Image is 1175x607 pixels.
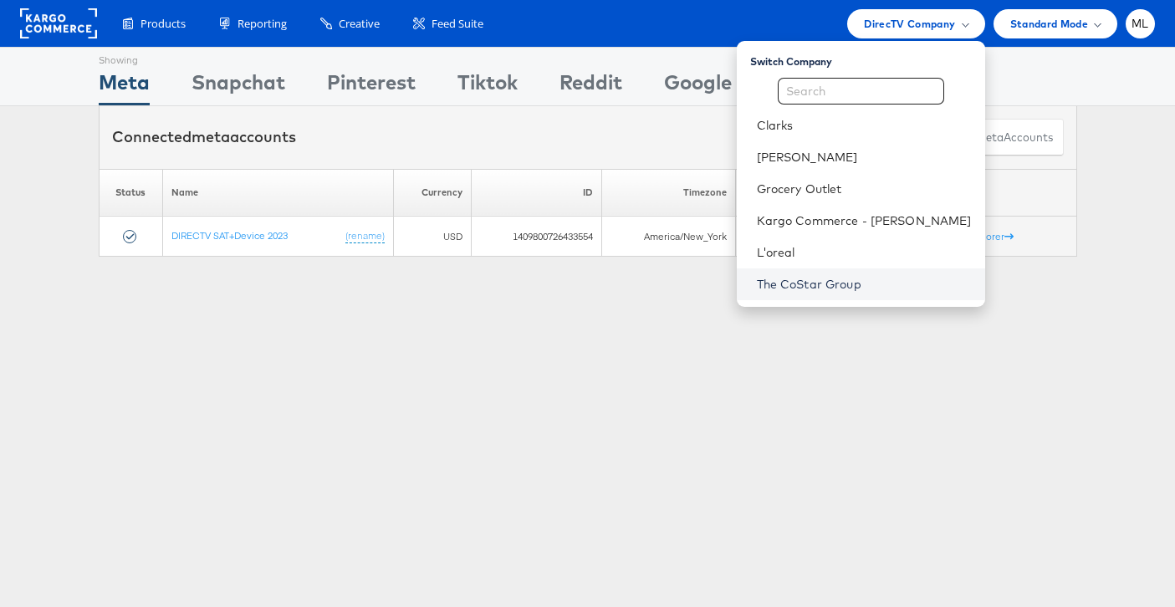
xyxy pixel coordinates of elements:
a: (rename) [345,229,385,243]
td: America/New_York [602,217,736,257]
button: ConnectmetaAccounts [920,119,1064,156]
th: Currency [393,169,471,217]
a: Kargo Commerce - [PERSON_NAME] [757,212,972,229]
div: Meta [99,68,150,105]
a: L'oreal [757,244,972,261]
div: Google [664,68,732,105]
th: Timezone [602,169,736,217]
div: Reddit [559,68,622,105]
a: DIRECTV SAT+Device 2023 [171,229,288,242]
span: Products [140,16,186,32]
span: meta [976,130,1004,145]
span: Standard Mode [1010,15,1088,33]
input: Search [778,78,944,105]
div: Switch Company [750,48,985,69]
span: Feed Suite [432,16,483,32]
a: [PERSON_NAME] [757,149,972,166]
th: ID [472,169,602,217]
span: ML [1132,18,1149,29]
th: Name [162,169,393,217]
div: Tiktok [457,68,518,105]
span: DirecTV Company [864,15,955,33]
th: Status [99,169,162,217]
td: 1409800726433554 [472,217,602,257]
div: Pinterest [327,68,416,105]
div: Connected accounts [112,126,296,148]
td: USD [393,217,471,257]
div: Snapchat [192,68,285,105]
div: Showing [99,48,150,68]
span: Creative [339,16,380,32]
span: Reporting [238,16,287,32]
a: Clarks [757,117,972,134]
span: meta [192,127,230,146]
a: The CoStar Group [757,276,972,293]
a: Grocery Outlet [757,181,972,197]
